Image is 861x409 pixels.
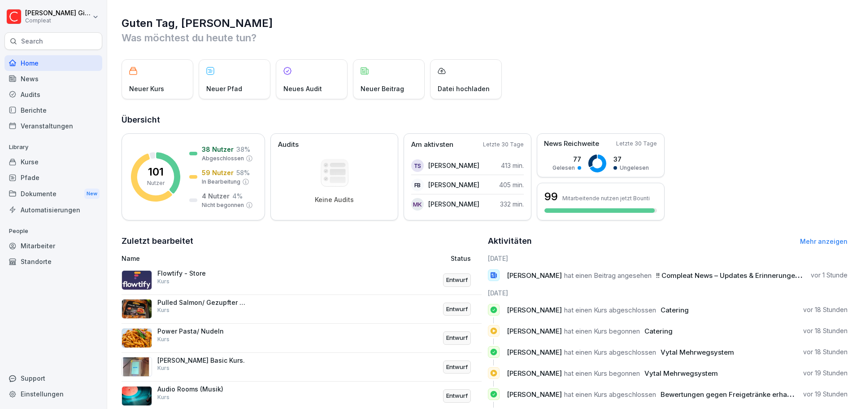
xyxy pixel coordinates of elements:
p: [PERSON_NAME] [428,161,479,170]
div: Pfade [4,170,102,185]
p: 413 min. [501,161,524,170]
p: [PERSON_NAME] Basic Kurs. [157,356,247,365]
p: Status [451,254,471,263]
p: Entwurf [446,334,468,343]
img: u9aru6m2fo15j3kolrzikttx.png [122,299,152,319]
a: News [4,71,102,87]
img: nj1ewjdxchfvx9f9t5770ggh.png [122,357,152,377]
p: [PERSON_NAME] Gimpel [25,9,91,17]
p: 4 Nutzer [202,191,230,201]
p: Abgeschlossen [202,154,244,163]
a: Mehr anzeigen [800,237,848,245]
a: Berichte [4,102,102,118]
div: Standorte [4,254,102,269]
p: Was möchtest du heute tun? [122,31,848,45]
p: Flowtify - Store [157,269,247,277]
span: hat einen Kurs abgeschlossen [564,306,656,314]
span: [PERSON_NAME] [507,348,562,356]
p: In Bearbeitung [202,178,240,186]
div: FB [411,179,424,191]
h2: Zuletzt bearbeitet [122,235,482,247]
a: Pulled Salmon/ Gezupfter LachsKursEntwurf [122,295,482,324]
p: vor 18 Stunden [803,305,848,314]
h6: [DATE] [488,254,848,263]
span: hat einen Kurs begonnen [564,327,640,335]
span: Bewertungen gegen Freigetränke erhalten [661,390,799,399]
p: Search [21,37,43,46]
p: 101 [148,167,164,177]
p: vor 19 Stunden [803,369,848,378]
a: Einstellungen [4,386,102,402]
p: Nicht begonnen [202,201,244,209]
p: 58 % [236,168,250,177]
p: Neuer Pfad [206,84,242,93]
p: Entwurf [446,276,468,285]
p: Datei hochladen [438,84,490,93]
p: Kurs [157,277,170,286]
h3: 99 [544,189,558,204]
span: hat einen Kurs begonnen [564,369,640,378]
p: Name [122,254,347,263]
p: Ungelesen [620,164,649,172]
p: Letzte 30 Tage [483,141,524,149]
p: Neues Audit [283,84,322,93]
p: Gelesen [552,164,575,172]
a: DokumenteNew [4,185,102,202]
h2: Aktivitäten [488,235,532,247]
p: 59 Nutzer [202,168,234,177]
span: Catering [661,306,689,314]
span: Vytal Mehrwegsystem [661,348,734,356]
img: zvc6t000ekc0e2z7b729g5sm.png [122,386,152,406]
span: [PERSON_NAME] [507,271,562,280]
img: ka1nrq5ztmmixetzjgcmb7d5.png [122,270,152,290]
span: hat einen Kurs abgeschlossen [564,348,656,356]
p: vor 18 Stunden [803,326,848,335]
p: 77 [552,154,581,164]
p: Kurs [157,364,170,372]
p: Keine Audits [315,196,354,204]
p: Entwurf [446,391,468,400]
a: Power Pasta/ NudelnKursEntwurf [122,324,482,353]
p: 38 Nutzer [202,145,234,154]
div: MK [411,198,424,211]
a: Audits [4,87,102,102]
p: Nutzer [147,179,165,187]
p: vor 18 Stunden [803,347,848,356]
div: Veranstaltungen [4,118,102,134]
div: New [84,189,100,199]
span: [PERSON_NAME] [507,369,562,378]
span: hat einen Kurs abgeschlossen [564,390,656,399]
span: [PERSON_NAME] [507,306,562,314]
p: 38 % [236,145,250,154]
p: Kurs [157,306,170,314]
p: Am aktivsten [411,140,453,150]
p: 405 min. [499,180,524,189]
p: Audits [278,140,299,150]
span: [PERSON_NAME] [507,390,562,399]
p: Letzte 30 Tage [616,140,657,148]
p: Neuer Beitrag [361,84,404,93]
p: vor 1 Stunde [811,271,848,280]
a: Mitarbeiter [4,238,102,254]
p: Neuer Kurs [129,84,164,93]
p: Compleat [25,18,91,24]
div: TS [411,159,424,172]
div: Automatisierungen [4,202,102,218]
p: Audio Rooms (Musik) [157,385,247,393]
a: Kurse [4,154,102,170]
div: Support [4,370,102,386]
p: Kurs [157,335,170,343]
a: Flowtify - StoreKursEntwurf [122,266,482,295]
a: [PERSON_NAME] Basic Kurs.KursEntwurf [122,353,482,382]
p: Entwurf [446,305,468,314]
p: Power Pasta/ Nudeln [157,327,247,335]
span: hat einen Beitrag angesehen [564,271,652,280]
a: Home [4,55,102,71]
p: Entwurf [446,363,468,372]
